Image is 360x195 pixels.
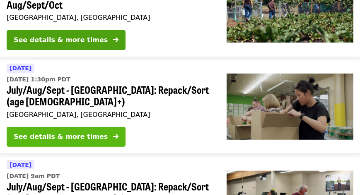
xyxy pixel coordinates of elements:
i: arrow-right icon [113,36,118,44]
div: See details & more times [14,132,108,142]
div: [GEOGRAPHIC_DATA], [GEOGRAPHIC_DATA] [7,14,213,21]
span: July/Aug/Sept - [GEOGRAPHIC_DATA]: Repack/Sort (age [DEMOGRAPHIC_DATA]+) [7,84,213,108]
i: arrow-right icon [113,133,118,140]
span: [DATE] [10,65,31,71]
button: See details & more times [7,30,126,50]
div: See details & more times [14,35,108,45]
img: July/Aug/Sept - Portland: Repack/Sort (age 8+) organized by Oregon Food Bank [227,74,353,140]
button: See details & more times [7,127,126,147]
time: [DATE] 9am PDT [7,172,60,181]
div: [GEOGRAPHIC_DATA], [GEOGRAPHIC_DATA] [7,111,213,119]
span: [DATE] [10,162,31,168]
time: [DATE] 1:30pm PDT [7,75,70,84]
